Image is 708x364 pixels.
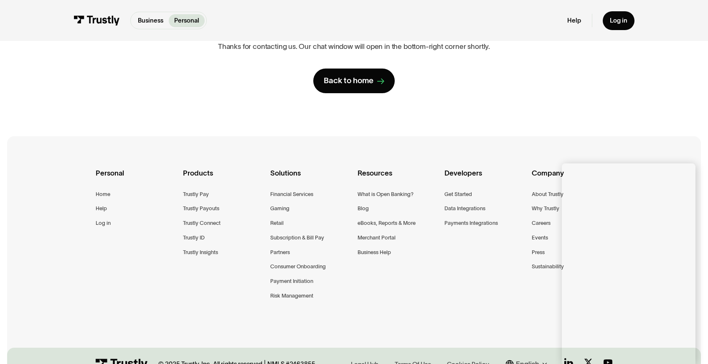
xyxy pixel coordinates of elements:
[96,190,110,199] a: Home
[174,16,199,25] p: Personal
[532,262,564,271] a: Sustainability
[358,167,438,189] div: Resources
[183,167,264,189] div: Products
[270,262,326,271] a: Consumer Onboarding
[444,190,472,199] a: Get Started
[567,16,581,24] a: Help
[270,233,324,242] a: Subscription & Bill Pay
[532,248,545,257] a: Press
[532,190,563,199] a: About Trustly
[132,14,169,27] a: Business
[270,248,290,257] a: Partners
[270,167,351,189] div: Solutions
[324,76,373,86] div: Back to home
[532,219,551,228] a: Careers
[270,277,313,286] a: Payment Initiation
[562,163,695,364] iframe: Chat Window
[270,190,313,199] a: Financial Services
[358,204,369,213] a: Blog
[444,219,498,228] a: Payments Integrations
[183,219,221,228] a: Trustly Connect
[183,233,205,242] a: Trustly ID
[183,248,218,257] a: Trustly Insights
[532,167,612,189] div: Company
[96,167,176,189] div: Personal
[358,233,396,242] a: Merchant Portal
[532,204,559,213] a: Why Trustly
[169,14,205,27] a: Personal
[218,42,490,51] p: Thanks for contacting us. Our chat window will open in the bottom-right corner shortly.
[96,219,111,228] a: Log in
[444,167,525,189] div: Developers
[96,204,107,213] a: Help
[138,16,163,25] p: Business
[358,219,416,228] a: eBooks, Reports & More
[270,291,313,300] a: Risk Management
[313,69,395,93] a: Back to home
[183,190,209,199] a: Trustly Pay
[358,190,414,199] a: What is Open Banking?
[270,219,284,228] a: Retail
[610,16,627,24] div: Log in
[444,204,485,213] a: Data Integrations
[183,204,219,213] a: Trustly Payouts
[532,233,548,242] a: Events
[358,248,391,257] a: Business Help
[603,11,634,30] a: Log in
[74,15,120,25] img: Trustly Logo
[270,204,289,213] a: Gaming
